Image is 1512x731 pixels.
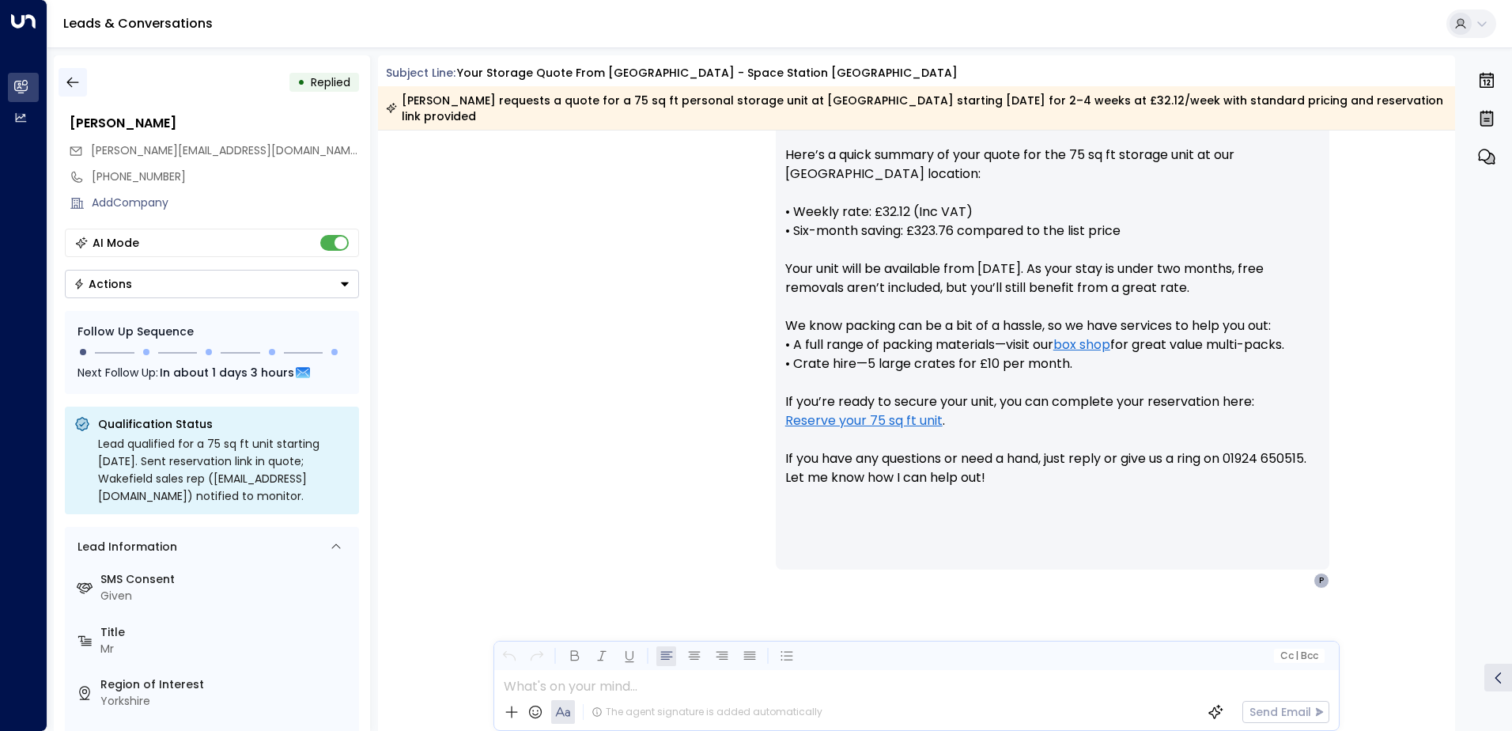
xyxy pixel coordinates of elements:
p: Qualification Status [98,416,350,432]
div: • [297,68,305,97]
div: Actions [74,277,132,291]
div: Follow Up Sequence [77,324,346,340]
div: AI Mode [93,235,139,251]
span: Cc Bcc [1280,650,1317,661]
button: Undo [499,646,519,666]
span: In about 1 days 3 hours [160,364,294,381]
label: Title [100,624,353,641]
span: [PERSON_NAME][EMAIL_ADDRESS][DOMAIN_NAME] [91,142,361,158]
div: Next Follow Up: [77,364,346,381]
div: [PERSON_NAME] requests a quote for a 75 sq ft personal storage unit at [GEOGRAPHIC_DATA] starting... [386,93,1446,124]
div: [PERSON_NAME] [70,114,359,133]
div: Lead Information [72,539,177,555]
span: | [1295,650,1298,661]
div: Given [100,588,353,604]
p: Hi [PERSON_NAME], Here’s a quick summary of your quote for the 75 sq ft storage unit at our [GEOG... [785,108,1320,506]
div: Mr [100,641,353,657]
div: [PHONE_NUMBER] [92,169,359,185]
button: Redo [527,646,546,666]
button: Cc|Bcc [1273,649,1324,664]
div: Yorkshire [100,693,353,710]
a: Reserve your 75 sq ft unit [785,411,943,430]
label: Region of Interest [100,676,353,693]
span: paige.cravenn@icloud.com [91,142,359,159]
div: Your storage quote from [GEOGRAPHIC_DATA] - Space Station [GEOGRAPHIC_DATA] [457,65,958,81]
div: P [1314,573,1329,589]
span: Replied [311,74,350,90]
div: AddCompany [92,195,359,211]
span: Subject Line: [386,65,455,81]
div: Lead qualified for a 75 sq ft unit starting [DATE]. Sent reservation link in quote; Wakefield sal... [98,435,350,505]
div: The agent signature is added automatically [592,705,822,719]
a: box shop [1053,335,1110,354]
label: SMS Consent [100,571,353,588]
a: Leads & Conversations [63,14,213,32]
button: Actions [65,270,359,298]
div: Button group with a nested menu [65,270,359,298]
